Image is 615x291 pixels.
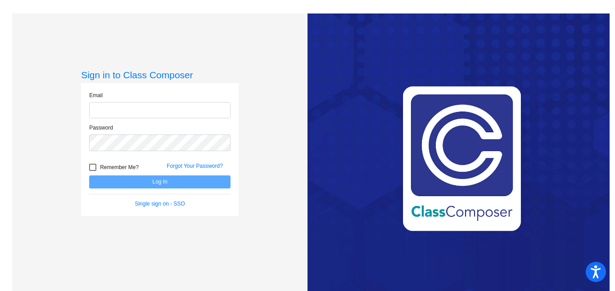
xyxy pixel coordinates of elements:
[81,69,239,81] h3: Sign in to Class Composer
[89,91,103,99] label: Email
[89,175,231,188] button: Log In
[100,162,139,173] span: Remember Me?
[89,124,113,132] label: Password
[135,201,185,207] a: Single sign on - SSO
[167,163,223,169] a: Forgot Your Password?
